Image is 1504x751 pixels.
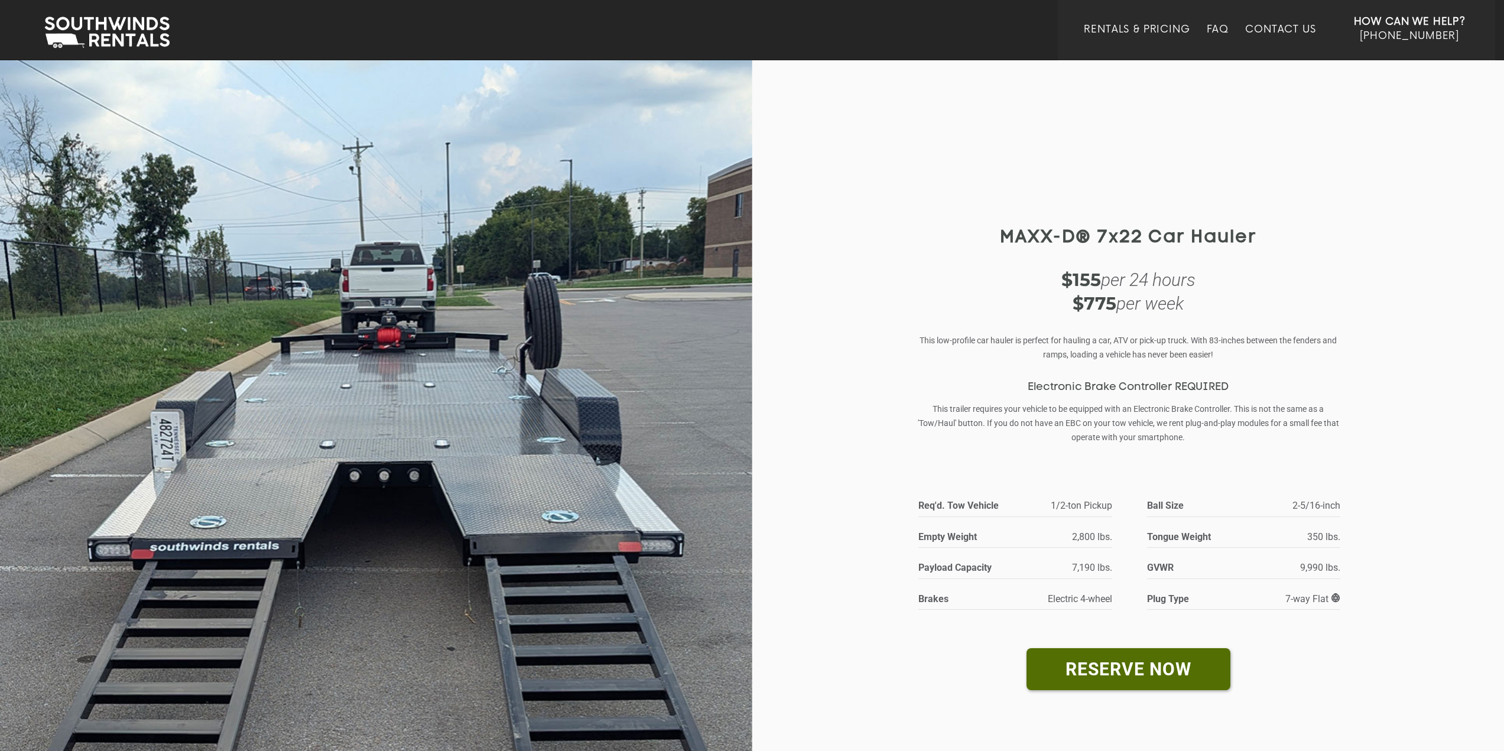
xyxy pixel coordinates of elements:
[1072,531,1112,542] span: 2,800 lbs.
[1051,500,1112,511] span: 1/2-ton Pickup
[1027,648,1230,690] a: RESERVE NOW
[918,498,1029,513] strong: Req'd. Tow Vehicle
[1147,591,1238,607] strong: Plug Type
[918,529,1009,545] strong: Empty Weight
[38,14,176,51] img: Southwinds Rentals Logo
[1048,593,1112,604] span: Electric 4-wheel
[1084,24,1190,60] a: Rentals & Pricing
[1300,562,1340,573] span: 9,990 lbs.
[917,333,1340,362] p: This low-profile car hauler is perfect for hauling a car, ATV or pick-up truck. With 83-inches be...
[1307,531,1340,542] span: 350 lbs.
[1360,30,1459,42] span: [PHONE_NUMBER]
[918,560,1009,576] strong: Payload Capacity
[1147,529,1238,545] strong: Tongue Weight
[1073,292,1116,314] strong: $775
[917,402,1340,444] p: This trailer requires your vehicle to be equipped with an Electronic Brake Controller. This is no...
[1354,15,1466,51] a: How Can We Help? [PHONE_NUMBER]
[1061,269,1101,291] strong: $155
[1147,498,1258,513] strong: Ball Size
[917,268,1340,316] div: per 24 hours per week
[917,228,1340,248] h1: MAXX-D® 7x22 Car Hauler
[1072,562,1112,573] span: 7,190 lbs.
[1285,593,1340,604] span: 7-way Flat
[1147,560,1238,576] strong: GVWR
[918,591,1009,607] strong: Brakes
[1292,500,1340,511] span: 2-5/16-inch
[1207,24,1229,60] a: FAQ
[1245,24,1315,60] a: Contact Us
[1354,16,1466,28] strong: How Can We Help?
[917,382,1340,394] h3: Electronic Brake Controller REQUIRED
